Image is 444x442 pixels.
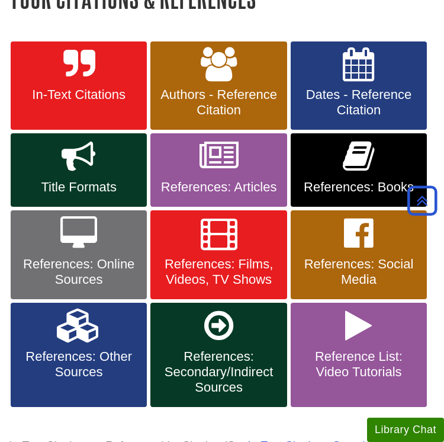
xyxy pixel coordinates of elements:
span: References: Other Sources [20,349,138,380]
a: References: Online Sources [11,210,147,299]
a: References: Books [291,133,427,207]
a: References: Articles [150,133,287,207]
span: References: Films, Videos, TV Shows [159,257,278,287]
span: References: Social Media [300,257,418,287]
span: References: Articles [159,180,278,195]
a: Back to Top [403,193,441,209]
span: References: Books [300,180,418,195]
span: References: Online Sources [20,257,138,287]
a: References: Secondary/Indirect Sources [150,303,287,407]
button: Library Chat [367,418,444,442]
a: References: Social Media [291,210,427,299]
a: References: Films, Videos, TV Shows [150,210,287,299]
a: Title Formats [11,133,147,207]
span: References: Secondary/Indirect Sources [159,349,278,395]
span: In-Text Citations [20,87,138,103]
a: Reference List: Video Tutorials [291,303,427,407]
span: Dates - Reference Citation [300,87,418,118]
span: Authors - Reference Citation [159,87,278,118]
a: Dates - Reference Citation [291,41,427,130]
a: References: Other Sources [11,303,147,407]
span: Reference List: Video Tutorials [300,349,418,380]
a: Authors - Reference Citation [150,41,287,130]
a: In-Text Citations [11,41,147,130]
span: Title Formats [20,180,138,195]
